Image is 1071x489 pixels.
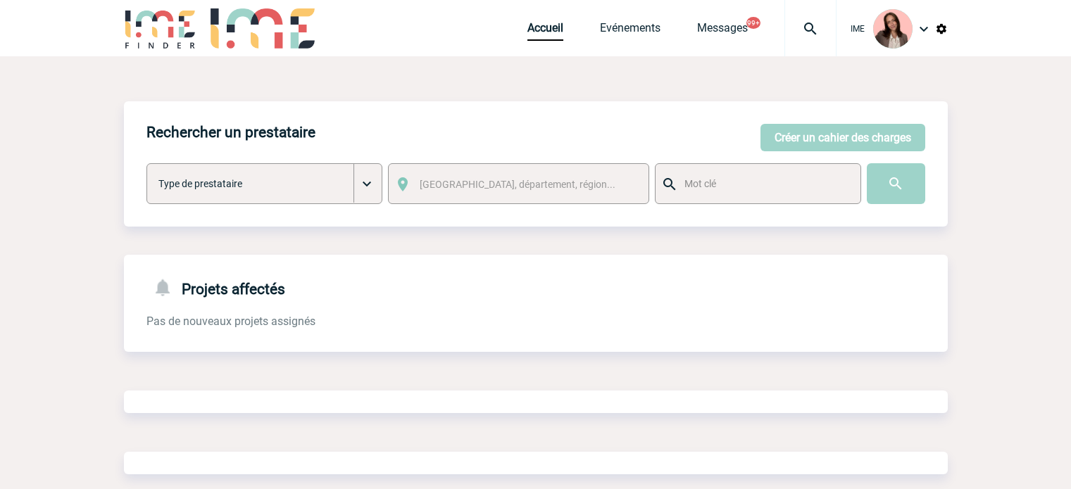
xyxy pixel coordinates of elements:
[527,21,563,41] a: Accueil
[146,124,315,141] h4: Rechercher un prestataire
[124,8,197,49] img: IME-Finder
[420,179,615,190] span: [GEOGRAPHIC_DATA], département, région...
[681,174,848,193] input: Mot clé
[867,163,925,204] input: Submit
[146,277,285,298] h4: Projets affectés
[873,9,913,49] img: 94396-3.png
[851,24,865,34] span: IME
[146,315,315,328] span: Pas de nouveaux projets assignés
[746,17,760,29] button: 99+
[152,277,182,298] img: notifications-24-px-g.png
[600,21,660,41] a: Evénements
[697,21,748,41] a: Messages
